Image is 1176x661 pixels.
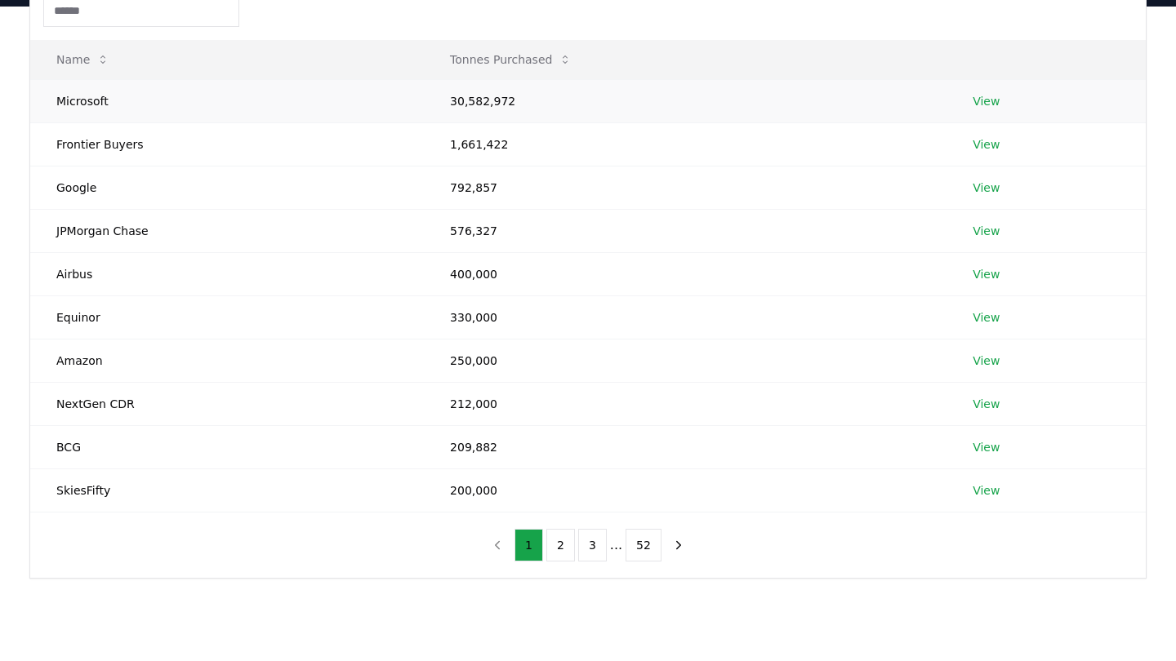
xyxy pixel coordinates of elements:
a: View [973,396,1000,412]
a: View [973,353,1000,369]
td: Equinor [30,295,424,339]
button: 3 [578,529,607,561]
button: Name [43,43,122,76]
button: 52 [626,529,661,561]
td: Google [30,166,424,209]
a: View [973,136,1000,153]
td: SkiesFifty [30,468,424,512]
a: View [973,223,1000,239]
td: 1,661,422 [424,122,947,166]
td: JPMorgan Chase [30,209,424,252]
a: View [973,180,1000,196]
a: View [973,439,1000,455]
td: 250,000 [424,339,947,382]
td: 576,327 [424,209,947,252]
td: 400,000 [424,252,947,295]
a: View [973,482,1000,499]
a: View [973,93,1000,109]
td: 30,582,972 [424,79,947,122]
button: next page [665,529,693,561]
a: View [973,309,1000,326]
td: Amazon [30,339,424,382]
td: 209,882 [424,425,947,468]
td: Microsoft [30,79,424,122]
td: 200,000 [424,468,947,512]
a: View [973,266,1000,282]
td: 212,000 [424,382,947,425]
td: 330,000 [424,295,947,339]
td: BCG [30,425,424,468]
button: Tonnes Purchased [437,43,585,76]
td: Airbus [30,252,424,295]
td: 792,857 [424,166,947,209]
button: 2 [546,529,575,561]
li: ... [610,535,622,555]
button: 1 [514,529,543,561]
td: NextGen CDR [30,382,424,425]
td: Frontier Buyers [30,122,424,166]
